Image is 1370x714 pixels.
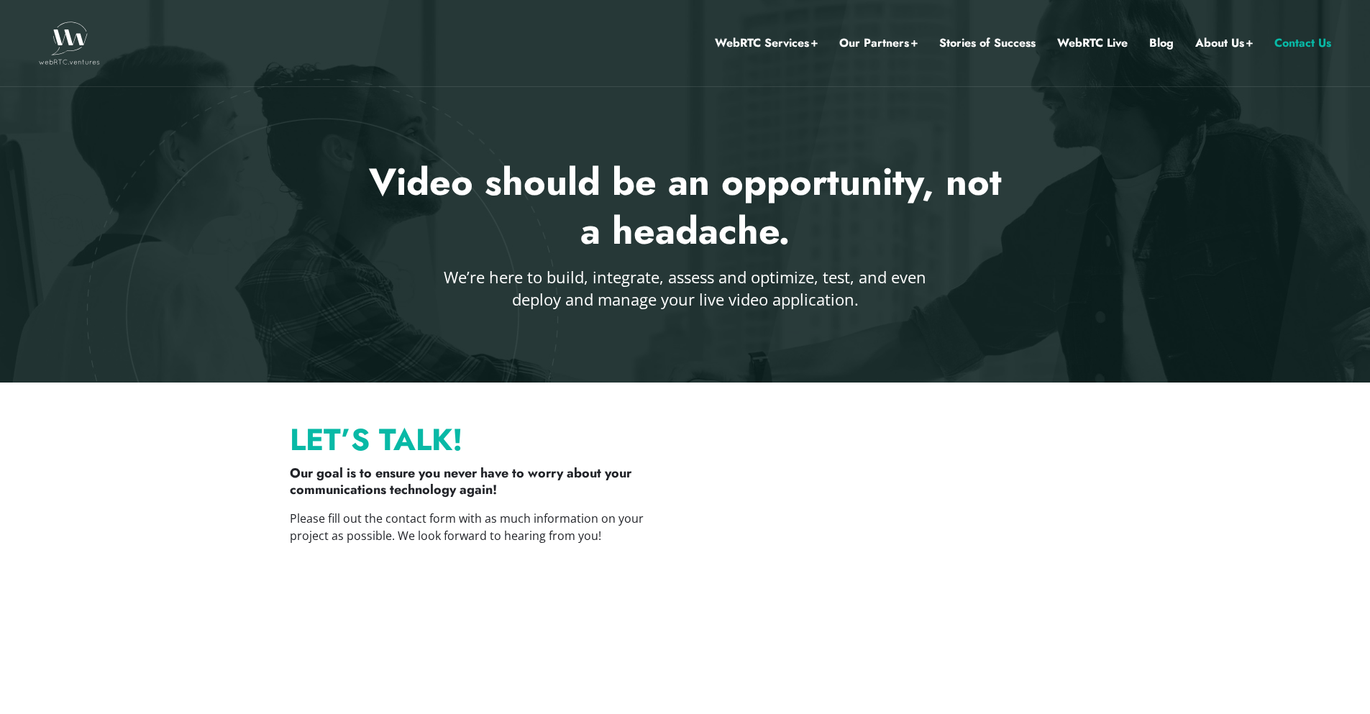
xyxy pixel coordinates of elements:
[1274,34,1331,52] a: Contact Us
[1057,34,1128,52] a: WebRTC Live
[1149,34,1174,52] a: Blog
[1195,34,1253,52] a: About Us
[442,266,929,311] p: We’re here to build, integrate, assess and optimize, test, and even deploy and manage your live v...
[715,34,818,52] a: WebRTC Services
[839,34,918,52] a: Our Partners
[39,22,100,65] img: WebRTC.ventures
[939,34,1036,52] a: Stories of Success
[290,429,671,451] p: Let’s Talk!
[290,465,671,499] p: Our goal is to ensure you never have to worry about your communications technology again!
[700,429,1081,537] iframe: Form 0
[290,510,671,544] p: Please fill out the contact form with as much information on your project as possible. We look fo...
[360,158,1010,255] h2: Video should be an opportunity, not a headache.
